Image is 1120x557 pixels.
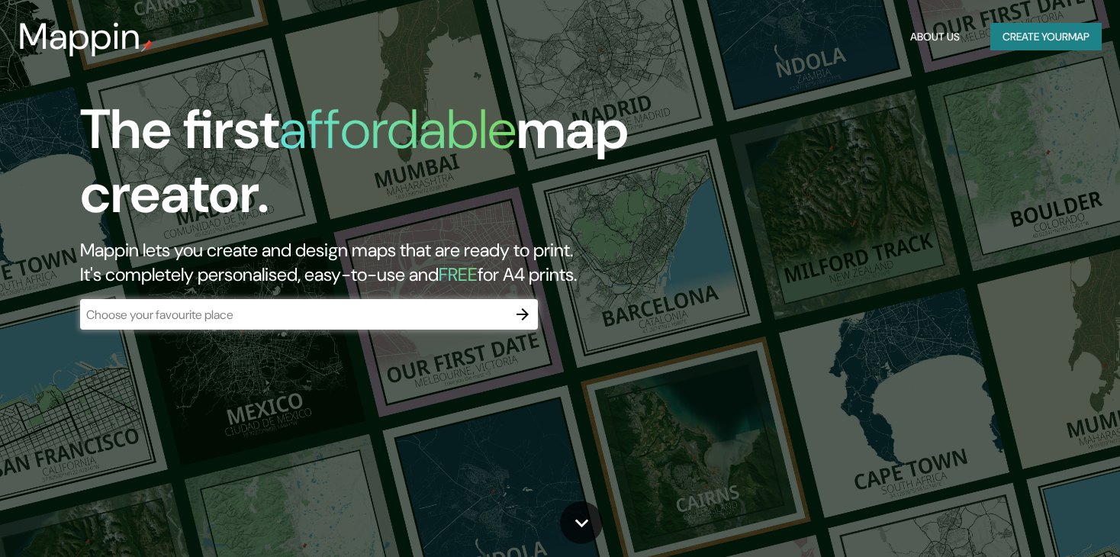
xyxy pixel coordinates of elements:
h1: The first map creator. [80,98,640,238]
h5: FREE [439,262,478,286]
button: Create yourmap [990,23,1102,51]
iframe: Help widget launcher [984,497,1103,540]
h1: affordable [279,94,517,165]
h2: Mappin lets you create and design maps that are ready to print. It's completely personalised, eas... [80,238,640,287]
h3: Mappin [18,15,141,58]
button: About Us [904,23,966,51]
img: mappin-pin [141,40,153,52]
input: Choose your favourite place [80,306,507,324]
